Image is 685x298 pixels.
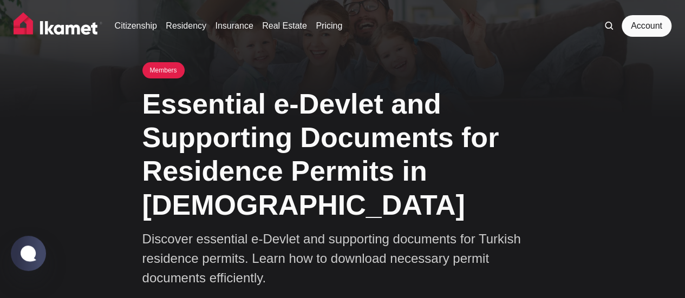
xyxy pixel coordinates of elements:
a: Insurance [215,19,253,32]
a: Citizenship [115,19,157,32]
small: Members [142,62,185,78]
a: Pricing [316,19,342,32]
a: Residency [166,19,206,32]
a: Real Estate [262,19,307,32]
img: Ikamet home [14,12,102,39]
h1: Essential e-Devlet and Supporting Documents for Residence Permits in [DEMOGRAPHIC_DATA] [142,87,543,222]
p: Discover essential e-Devlet and supporting documents for Turkish residence permits. Learn how to ... [142,229,521,288]
a: Account [622,15,671,37]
